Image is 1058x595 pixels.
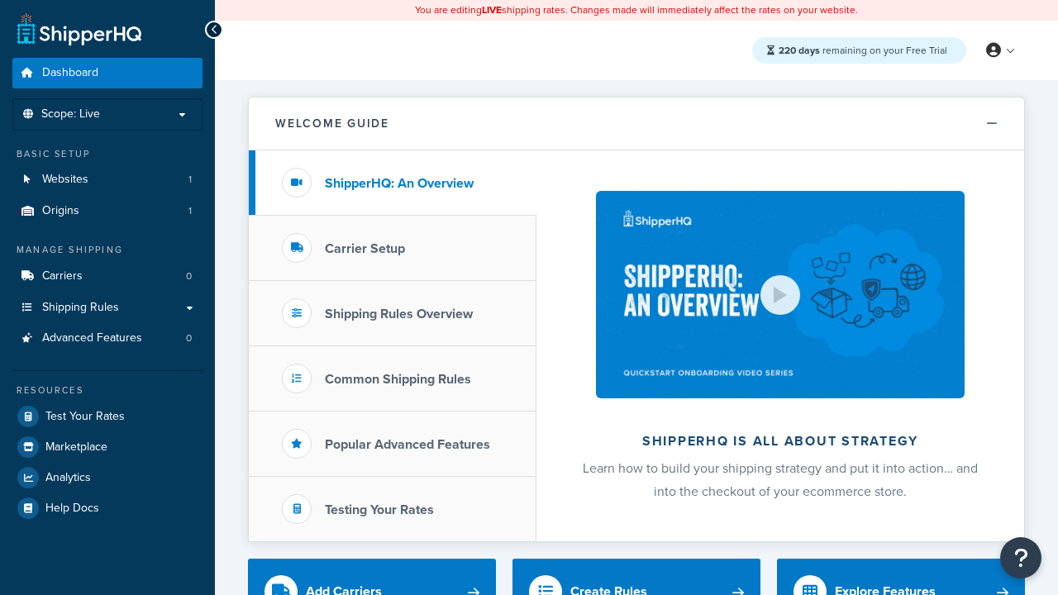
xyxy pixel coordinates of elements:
[42,269,83,283] span: Carriers
[12,293,203,323] a: Shipping Rules
[12,147,203,161] div: Basic Setup
[12,261,203,292] a: Carriers0
[12,196,203,226] a: Origins1
[12,463,203,493] a: Analytics
[325,437,490,452] h3: Popular Advanced Features
[12,196,203,226] li: Origins
[580,434,980,449] h2: ShipperHQ is all about strategy
[583,459,978,501] span: Learn how to build your shipping strategy and put it into action… and into the checkout of your e...
[12,261,203,292] li: Carriers
[596,191,965,398] img: ShipperHQ is all about strategy
[12,323,203,354] a: Advanced Features0
[12,383,203,397] div: Resources
[325,372,471,387] h3: Common Shipping Rules
[42,66,98,80] span: Dashboard
[188,173,192,187] span: 1
[45,502,99,516] span: Help Docs
[45,410,125,424] span: Test Your Rates
[325,307,473,321] h3: Shipping Rules Overview
[249,98,1024,150] button: Welcome Guide
[325,176,474,191] h3: ShipperHQ: An Overview
[325,502,434,517] h3: Testing Your Rates
[12,402,203,431] a: Test Your Rates
[275,117,389,130] h2: Welcome Guide
[12,493,203,523] a: Help Docs
[12,164,203,195] a: Websites1
[186,269,192,283] span: 0
[779,43,947,58] span: remaining on your Free Trial
[12,432,203,462] a: Marketplace
[482,2,502,17] b: LIVE
[1000,537,1041,578] button: Open Resource Center
[12,58,203,88] a: Dashboard
[325,241,405,256] h3: Carrier Setup
[186,331,192,345] span: 0
[12,323,203,354] li: Advanced Features
[42,173,88,187] span: Websites
[779,43,820,58] strong: 220 days
[41,107,100,121] span: Scope: Live
[42,331,142,345] span: Advanced Features
[45,440,107,455] span: Marketplace
[12,164,203,195] li: Websites
[188,204,192,218] span: 1
[45,471,91,485] span: Analytics
[12,243,203,257] div: Manage Shipping
[42,204,79,218] span: Origins
[42,301,119,315] span: Shipping Rules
